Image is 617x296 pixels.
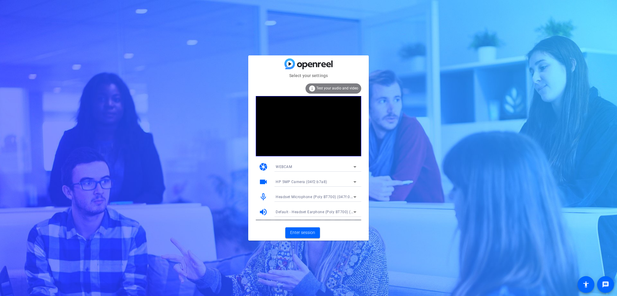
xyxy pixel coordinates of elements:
[316,86,358,90] span: Test your audio and video
[582,281,590,288] mat-icon: accessibility
[285,227,320,238] button: Enter session
[259,207,268,217] mat-icon: volume_up
[276,165,292,169] span: WEBCAM
[290,229,315,236] span: Enter session
[259,192,268,201] mat-icon: mic_none
[276,209,370,214] span: Default - Headset Earphone (Poly BT700) (047f:02e8)
[284,58,333,69] img: blue-gradient.svg
[248,72,369,79] mat-card-subtitle: Select your settings
[259,177,268,186] mat-icon: videocam
[308,85,316,92] mat-icon: info
[259,162,268,171] mat-icon: camera
[276,194,358,199] span: Headset Microphone (Poly BT700) (047f:02e8)
[602,281,609,288] mat-icon: message
[276,180,327,184] span: HP 5MP Camera (04f2:b7a8)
